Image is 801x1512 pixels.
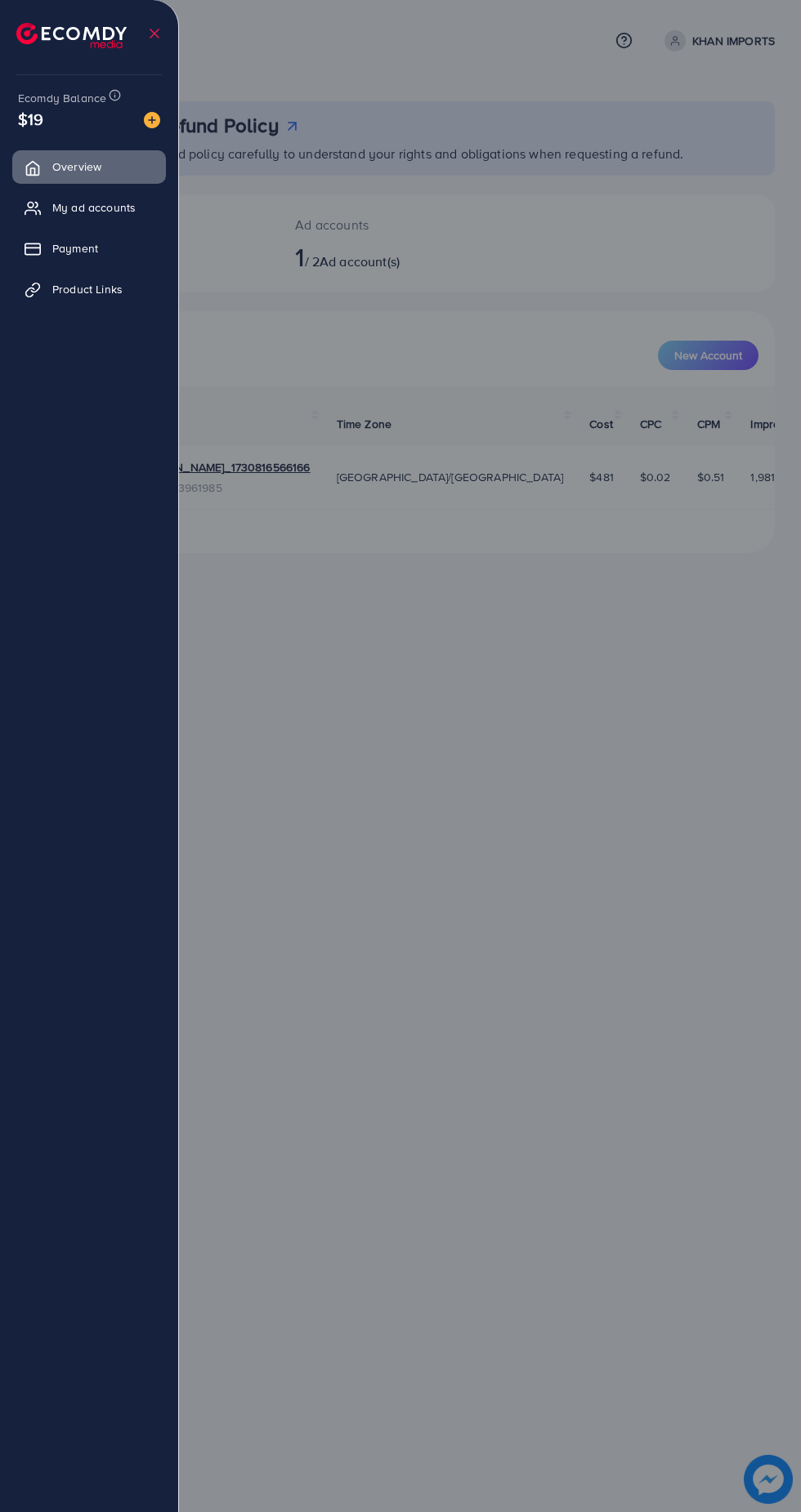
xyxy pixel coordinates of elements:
[52,158,101,175] span: Overview
[52,281,123,297] span: Product Links
[12,150,166,183] a: Overview
[52,240,98,256] span: Payment
[18,107,43,131] span: $19
[144,112,160,128] img: image
[52,199,136,216] span: My ad accounts
[12,191,166,224] a: My ad accounts
[12,232,166,265] a: Payment
[12,273,166,306] a: Product Links
[16,23,127,48] img: logo
[18,90,106,106] span: Ecomdy Balance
